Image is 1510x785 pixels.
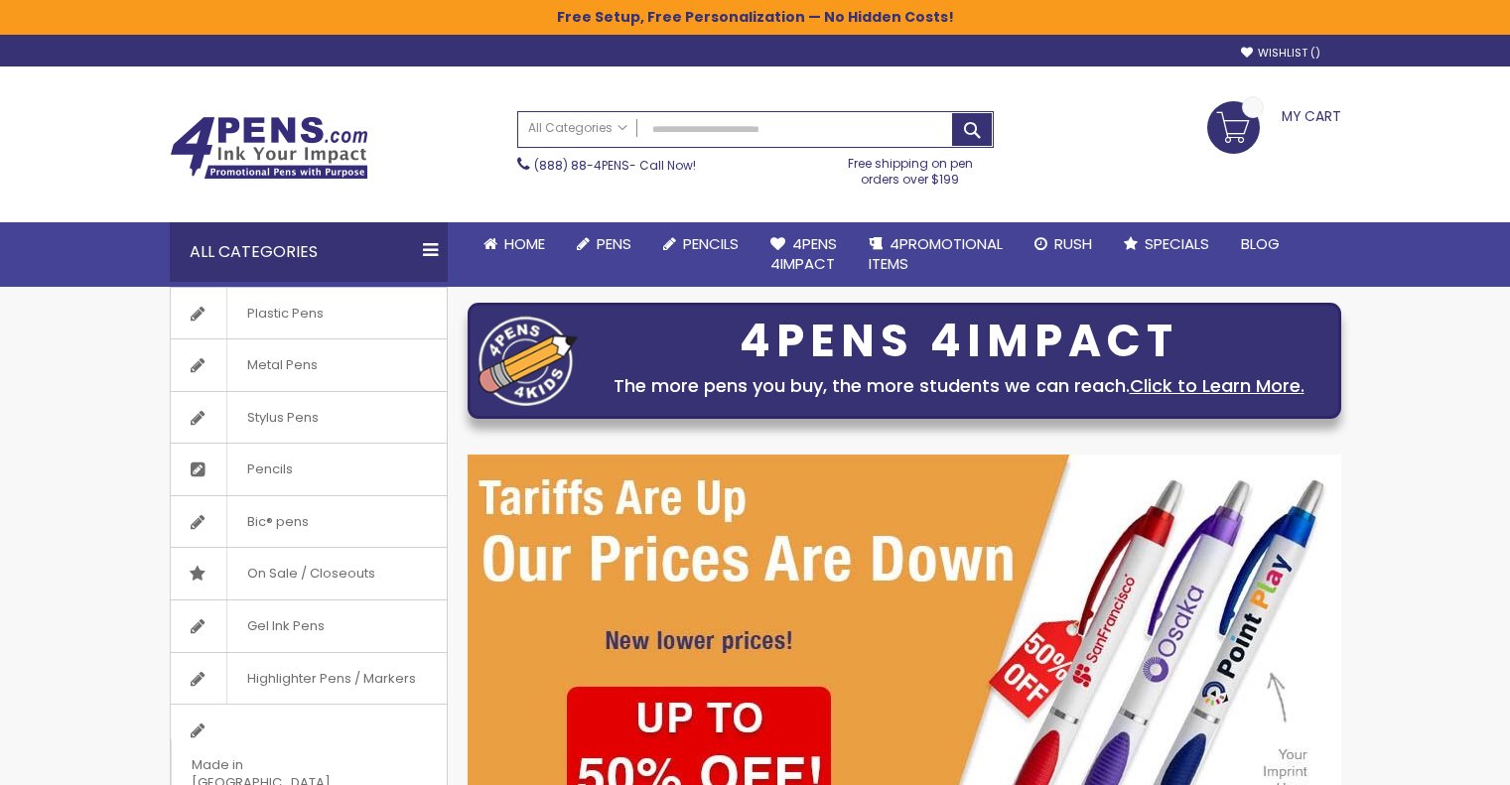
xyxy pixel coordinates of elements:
[588,372,1330,400] div: The more pens you buy, the more students we can reach.
[534,157,629,174] a: (888) 88-4PENS
[171,653,447,705] a: Highlighter Pens / Markers
[226,653,436,705] span: Highlighter Pens / Markers
[226,600,344,652] span: Gel Ink Pens
[1241,46,1320,61] a: Wishlist
[1054,233,1092,254] span: Rush
[528,120,627,136] span: All Categories
[597,233,631,254] span: Pens
[226,548,395,599] span: On Sale / Closeouts
[468,222,561,266] a: Home
[827,148,994,188] div: Free shipping on pen orders over $199
[1241,233,1280,254] span: Blog
[755,222,853,287] a: 4Pens4impact
[170,116,368,180] img: 4Pens Custom Pens and Promotional Products
[479,316,578,406] img: four_pen_logo.png
[226,496,329,548] span: Bic® pens
[561,222,647,266] a: Pens
[853,222,1019,287] a: 4PROMOTIONALITEMS
[770,233,837,274] span: 4Pens 4impact
[504,233,545,254] span: Home
[588,321,1330,362] div: 4PENS 4IMPACT
[170,222,448,282] div: All Categories
[171,548,447,599] a: On Sale / Closeouts
[226,288,343,339] span: Plastic Pens
[1108,222,1225,266] a: Specials
[171,600,447,652] a: Gel Ink Pens
[518,112,637,145] a: All Categories
[226,392,339,444] span: Stylus Pens
[683,233,739,254] span: Pencils
[1225,222,1296,266] a: Blog
[647,222,755,266] a: Pencils
[534,157,696,174] span: - Call Now!
[171,392,447,444] a: Stylus Pens
[226,339,338,391] span: Metal Pens
[226,444,313,495] span: Pencils
[1130,373,1304,398] a: Click to Learn More.
[171,288,447,339] a: Plastic Pens
[1019,222,1108,266] a: Rush
[171,496,447,548] a: Bic® pens
[1145,233,1209,254] span: Specials
[869,233,1003,274] span: 4PROMOTIONAL ITEMS
[171,339,447,391] a: Metal Pens
[171,444,447,495] a: Pencils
